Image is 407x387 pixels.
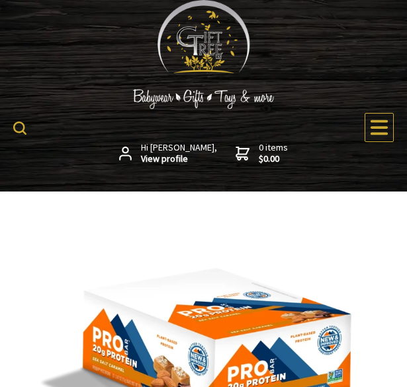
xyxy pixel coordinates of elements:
span: 0 items [259,141,288,165]
a: 0 items$0.00 [236,142,288,165]
span: Hi [PERSON_NAME], [141,142,217,165]
img: Babywear - Gifts - Toys & more [105,89,303,109]
a: Hi [PERSON_NAME],View profile [119,142,217,165]
img: product search [13,122,26,135]
strong: View profile [141,153,217,165]
strong: $0.00 [259,153,288,165]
